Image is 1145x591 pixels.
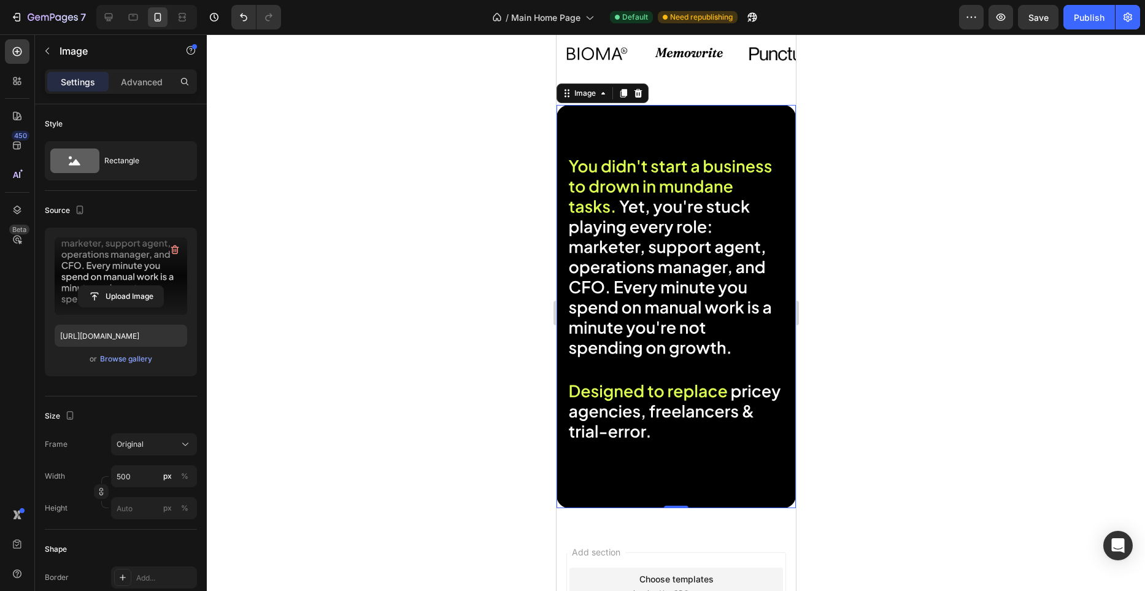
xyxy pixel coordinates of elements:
button: Upload Image [78,285,164,307]
span: Need republishing [670,12,733,23]
div: Browse gallery [100,353,152,365]
div: Size [45,408,77,425]
button: Original [111,433,197,455]
div: Source [45,203,87,219]
div: Publish [1074,11,1105,24]
div: % [181,503,188,514]
div: Undo/Redo [231,5,281,29]
button: % [160,501,175,516]
div: Style [45,118,63,129]
span: inspired by CRO experts [77,554,161,565]
label: Height [45,503,67,514]
input: px% [111,497,197,519]
button: % [160,469,175,484]
span: / [506,11,509,24]
iframe: Design area [557,34,796,591]
button: Save [1018,5,1058,29]
button: px [177,501,192,516]
div: Border [45,572,69,583]
label: Width [45,471,65,482]
span: Original [117,439,144,450]
span: Save [1028,12,1049,23]
div: px [163,471,172,482]
p: 7 [80,10,86,25]
button: Browse gallery [99,353,153,365]
div: Image [15,53,42,64]
div: Beta [9,225,29,234]
span: Main Home Page [511,11,580,24]
div: Open Intercom Messenger [1103,531,1133,560]
p: Advanced [121,75,163,88]
input: px% [111,465,197,487]
div: px [163,503,172,514]
label: Frame [45,439,67,450]
button: Publish [1063,5,1115,29]
button: px [177,469,192,484]
p: Settings [61,75,95,88]
div: % [181,471,188,482]
div: Add... [136,573,194,584]
p: Image [60,44,164,58]
div: Rectangle [104,147,179,175]
div: Shape [45,544,67,555]
button: 7 [5,5,91,29]
span: Add section [10,511,69,524]
div: Choose templates [83,538,157,551]
span: Default [622,12,648,23]
div: 450 [12,131,29,141]
span: or [90,352,97,366]
input: https://example.com/image.jpg [55,325,187,347]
